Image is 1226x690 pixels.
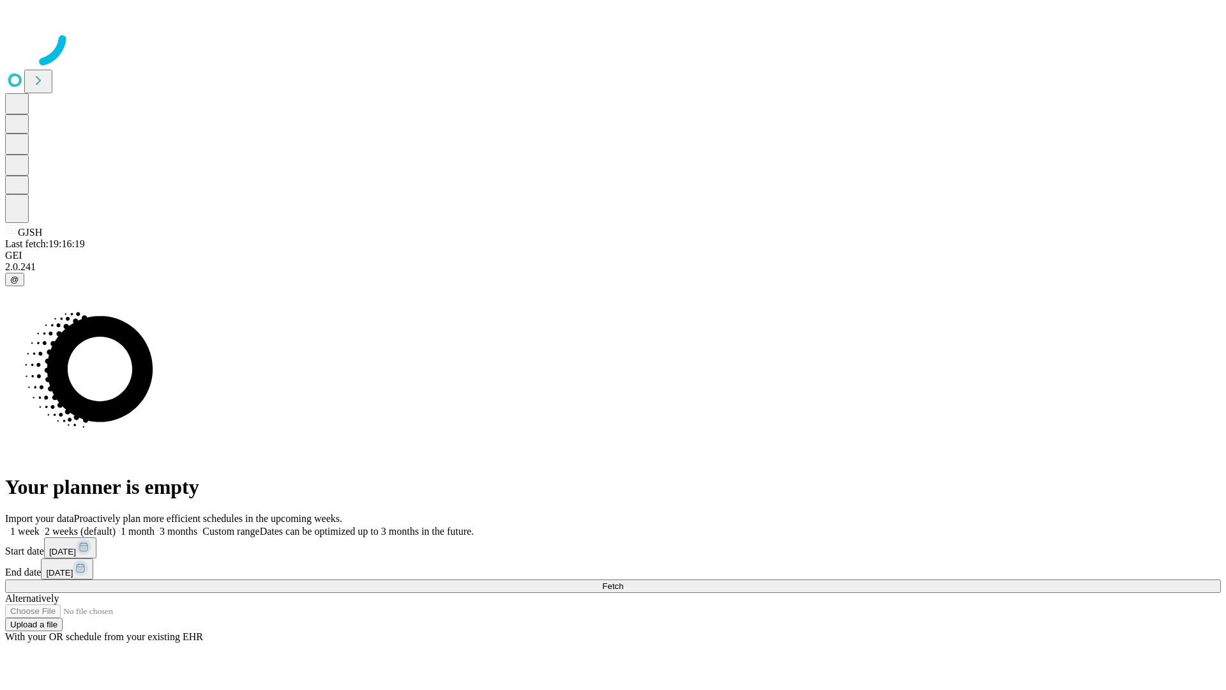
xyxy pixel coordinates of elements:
[5,618,63,631] button: Upload a file
[46,568,73,578] span: [DATE]
[18,227,42,238] span: GJSH
[5,261,1221,273] div: 2.0.241
[5,558,1221,579] div: End date
[5,238,85,249] span: Last fetch: 19:16:19
[5,273,24,286] button: @
[49,547,76,556] span: [DATE]
[41,558,93,579] button: [DATE]
[5,579,1221,593] button: Fetch
[45,526,116,537] span: 2 weeks (default)
[5,593,59,604] span: Alternatively
[121,526,155,537] span: 1 month
[5,537,1221,558] div: Start date
[74,513,342,524] span: Proactively plan more efficient schedules in the upcoming weeks.
[44,537,96,558] button: [DATE]
[5,475,1221,499] h1: Your planner is empty
[10,526,40,537] span: 1 week
[5,513,74,524] span: Import your data
[5,250,1221,261] div: GEI
[602,581,623,591] span: Fetch
[160,526,197,537] span: 3 months
[202,526,259,537] span: Custom range
[5,631,203,642] span: With your OR schedule from your existing EHR
[260,526,474,537] span: Dates can be optimized up to 3 months in the future.
[10,275,19,284] span: @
